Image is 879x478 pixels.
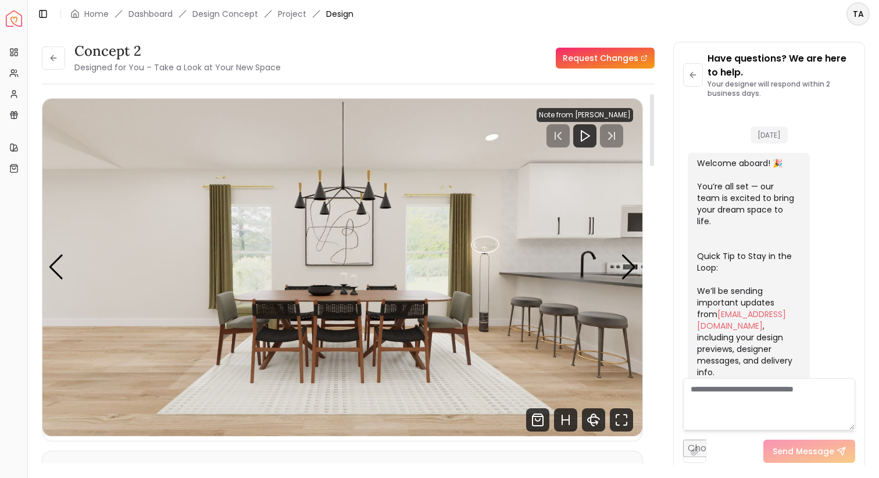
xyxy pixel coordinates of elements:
[610,408,633,432] svg: Fullscreen
[84,8,109,20] a: Home
[554,408,577,432] svg: Hotspots Toggle
[578,129,592,143] svg: Play
[537,108,633,122] div: Note from [PERSON_NAME]
[6,10,22,27] img: Spacejoy Logo
[74,62,281,73] small: Designed for You – Take a Look at Your New Space
[708,52,855,80] p: Have questions? We are here to help.
[42,99,642,436] img: Design Render 1
[6,10,22,27] a: Spacejoy
[751,127,788,143] span: [DATE]
[70,8,353,20] nav: breadcrumb
[582,408,605,432] svg: 360 View
[526,408,549,432] svg: Shop Products from this design
[848,3,869,24] span: TA
[48,254,64,280] div: Previous slide
[128,8,173,20] a: Dashboard
[42,99,642,436] div: Carousel
[42,99,642,436] div: 1 / 5
[697,308,786,332] a: [EMAIL_ADDRESS][DOMAIN_NAME]
[708,80,855,98] p: Your designer will respond within 2 business days.
[192,8,258,20] li: Design Concept
[326,8,353,20] span: Design
[74,42,281,60] h3: concept 2
[278,8,306,20] a: Project
[846,2,870,26] button: TA
[621,254,637,280] div: Next slide
[556,48,655,69] a: Request Changes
